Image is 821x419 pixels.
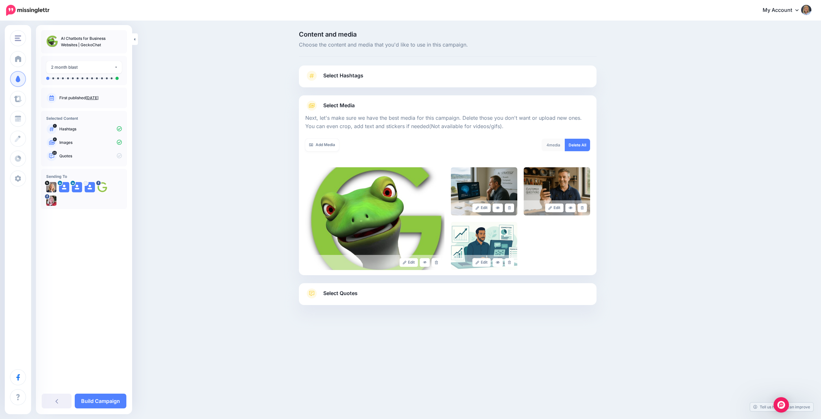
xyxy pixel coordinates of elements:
span: 4 [546,143,549,147]
img: de4721116a5405ee9f0e319e2cda2204_large.jpg [451,167,517,215]
a: Tell us how we can improve [750,403,813,411]
a: [DATE] [86,95,98,100]
div: media [542,139,565,151]
a: Edit [545,204,563,212]
h4: Selected Content [46,116,122,121]
span: Select Hashtags [323,71,363,80]
img: 434201674_942867117848412_4332811940896382303_n-bsa145609.jpg [97,182,108,192]
p: First published [59,95,122,101]
img: d295588c95afdd2e700fe123508de735_large.jpg [451,222,517,270]
img: Missinglettr [6,5,49,16]
img: user_default_image.png [72,182,82,192]
img: b46b5fdb716281fd5b074421bdb57dca_large.jpg [305,167,444,270]
span: Select Quotes [323,289,358,298]
img: PXBtrXz9-82006.jpg [46,182,56,192]
a: Select Hashtags [305,71,590,87]
span: Select Media [323,101,355,110]
p: Images [59,140,122,145]
a: Edit [472,258,491,267]
p: Next, let's make sure we have the best media for this campaign. Delete those you don't want or up... [305,114,590,131]
a: Select Media [305,100,590,111]
a: Add Media [305,139,339,151]
a: Edit [472,204,491,212]
a: Select Quotes [305,288,590,305]
img: user_default_image.png [85,182,95,192]
div: Open Intercom Messenger [774,397,789,413]
span: 1 [53,124,57,128]
img: 319856212_559394808954833_8690789861248175406_n-bsa150836.jpg [46,196,56,206]
span: 4 [53,137,57,141]
a: My Account [756,3,811,18]
img: b46b5fdb716281fd5b074421bdb57dca_thumb.jpg [46,35,58,47]
a: Edit [400,258,418,267]
span: Content and media [299,31,597,38]
img: 081c3bac34de5295765eb54d65c675b1_large.jpg [524,167,590,215]
p: Hashtags [59,126,122,132]
span: Choose the content and media that you'd like to use in this campaign. [299,41,597,49]
img: user_default_image.png [59,182,69,192]
div: Select Media [305,111,590,270]
img: menu.png [15,35,21,41]
span: 20 [52,151,57,155]
p: AI Chatbots for Business Websites | GeckoChat [61,35,122,48]
button: 2 month blast [46,61,122,74]
h4: Sending To [46,174,122,179]
a: Delete All [565,139,590,151]
div: 2 month blast [51,64,114,71]
p: Quotes [59,153,122,159]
